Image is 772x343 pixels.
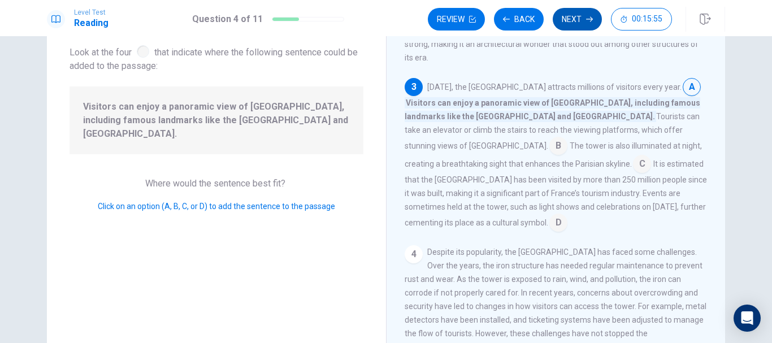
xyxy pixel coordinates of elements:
[405,245,423,263] div: 4
[428,8,485,31] button: Review
[192,12,263,26] h1: Question 4 of 11
[632,15,662,24] span: 00:15:55
[405,159,707,227] span: It is estimated that the [GEOGRAPHIC_DATA] has been visited by more than 250 million people since...
[611,8,672,31] button: 00:15:55
[683,78,701,96] span: A
[549,137,567,155] span: B
[405,78,423,96] div: 3
[98,202,335,211] span: Click on an option (A, B, C, or D) to add the sentence to the passage
[633,155,651,173] span: C
[405,112,700,150] span: Tourists can take an elevator or climb the stairs to reach the viewing platforms, which offer stu...
[734,305,761,332] div: Open Intercom Messenger
[405,97,700,122] span: Visitors can enjoy a panoramic view of [GEOGRAPHIC_DATA], including famous landmarks like the [GE...
[549,214,567,232] span: D
[494,8,544,31] button: Back
[145,178,288,189] span: Where would the sentence best fit?
[427,83,682,92] span: [DATE], the [GEOGRAPHIC_DATA] attracts millions of visitors every year.
[74,16,109,30] h1: Reading
[74,8,109,16] span: Level Test
[553,8,602,31] button: Next
[83,100,350,141] span: Visitors can enjoy a panoramic view of [GEOGRAPHIC_DATA], including famous landmarks like the [GE...
[70,43,363,73] span: Look at the four that indicate where the following sentence could be added to the passage:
